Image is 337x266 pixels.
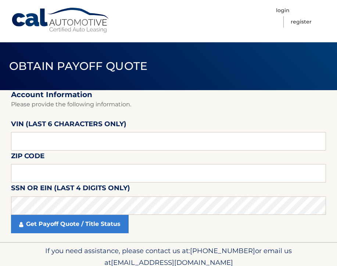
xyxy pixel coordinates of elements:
[11,150,44,164] label: Zip Code
[11,7,110,33] a: Cal Automotive
[190,247,255,255] span: [PHONE_NUMBER]
[11,182,130,196] label: SSN or EIN (last 4 digits only)
[11,215,129,233] a: Get Payoff Quote / Title Status
[11,90,326,99] h2: Account Information
[11,118,126,132] label: VIN (last 6 characters only)
[276,5,290,16] a: Login
[11,99,326,110] p: Please provide the following information.
[9,59,148,73] span: Obtain Payoff Quote
[291,16,312,28] a: Register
